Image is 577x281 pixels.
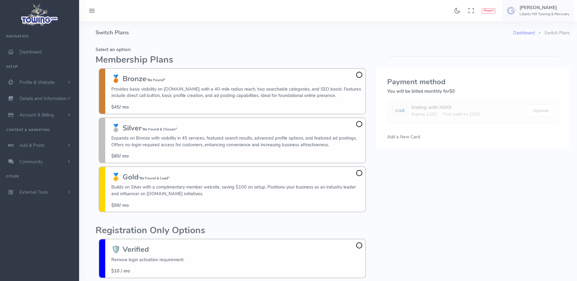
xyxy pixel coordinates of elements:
small: "Be Found & Lead" [138,176,169,181]
p: Builds on Silver with a complimentary member website, saving $100 on setup. Positions your busine... [111,184,362,197]
h5: [PERSON_NAME] [520,5,569,10]
span: Dashboard [19,49,42,55]
h3: 🥇 Gold [111,173,362,181]
img: card image [392,106,406,115]
div: Ending with XXXX [412,104,480,111]
span: Community [19,159,43,165]
img: user-image [507,6,516,16]
h6: Liberty Hill Towing & Recovery [520,12,569,16]
li: Switch Plans [535,30,570,36]
button: Upgrade [527,105,554,116]
h2: Registration Only Options [96,226,369,236]
p: Provides basic visibility on [DOMAIN_NAME] with a 40-mile radius reach, two searchable categories... [111,86,362,99]
span: · [440,111,441,117]
span: $99 [111,202,120,208]
h5: You will be billed monthly for [387,89,559,94]
h3: 🥈 Silver [111,124,362,132]
h3: 🥉 Bronze [111,75,362,83]
p: Expands on Bronze with visibility in 45 services, featured search results, advanced profile optio... [111,135,362,148]
small: "Be Found" [146,78,165,82]
h3: Payment method [387,78,559,86]
span: Add a New Card [387,134,420,140]
span: / mo [111,104,129,110]
span: / mo [111,153,129,159]
p: Remove login activation requirement. [111,257,184,263]
h3: 🛡️ Verified [111,245,184,253]
span: $80 [111,153,120,159]
span: $45 [111,104,120,110]
span: $10 / mo [111,268,130,274]
span: Account & Billing [19,112,54,118]
img: logo [19,2,60,28]
span: External Tools [19,189,48,195]
span: First used on 12/01 [443,111,480,117]
small: "Be Found & Chosen" [141,127,177,132]
span: $0 [449,88,455,94]
span: Details and Information [19,96,67,102]
span: Profile & Website [19,79,55,85]
h4: Switch Plans [96,21,513,44]
h5: Select an option: [96,47,369,52]
button: Report [482,8,495,14]
a: Dashboard [513,30,535,36]
span: Ads & Posts [19,142,44,148]
span: / mo [111,202,129,208]
span: Expires 12/01 [412,111,437,117]
h2: Membership Plans [96,55,369,65]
